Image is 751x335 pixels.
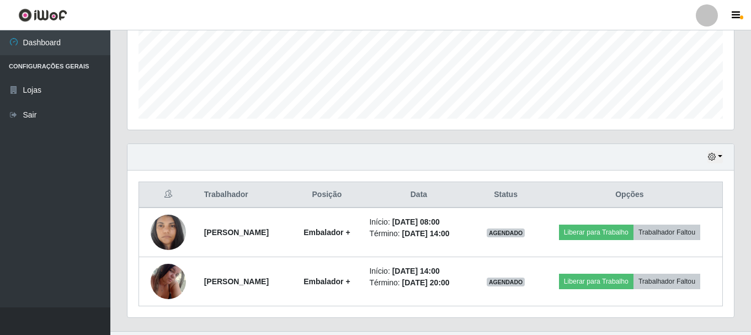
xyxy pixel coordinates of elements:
strong: [PERSON_NAME] [204,228,269,237]
img: CoreUI Logo [18,8,67,22]
time: [DATE] 20:00 [402,278,450,287]
time: [DATE] 08:00 [392,217,440,226]
button: Trabalhador Faltou [633,225,700,240]
th: Trabalhador [198,182,291,208]
img: 1732279339402.jpeg [151,201,186,264]
th: Posição [291,182,363,208]
strong: Embalador + [303,277,350,286]
li: Início: [369,265,468,277]
button: Trabalhador Faltou [633,274,700,289]
button: Liberar para Trabalho [559,274,633,289]
time: [DATE] 14:00 [392,267,440,275]
li: Término: [369,228,468,240]
strong: [PERSON_NAME] [204,277,269,286]
span: AGENDADO [487,278,525,286]
time: [DATE] 14:00 [402,229,450,238]
strong: Embalador + [303,228,350,237]
span: AGENDADO [487,228,525,237]
li: Término: [369,277,468,289]
th: Data [363,182,475,208]
img: 1748017465094.jpeg [151,258,186,305]
th: Status [475,182,536,208]
button: Liberar para Trabalho [559,225,633,240]
th: Opções [537,182,723,208]
li: Início: [369,216,468,228]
